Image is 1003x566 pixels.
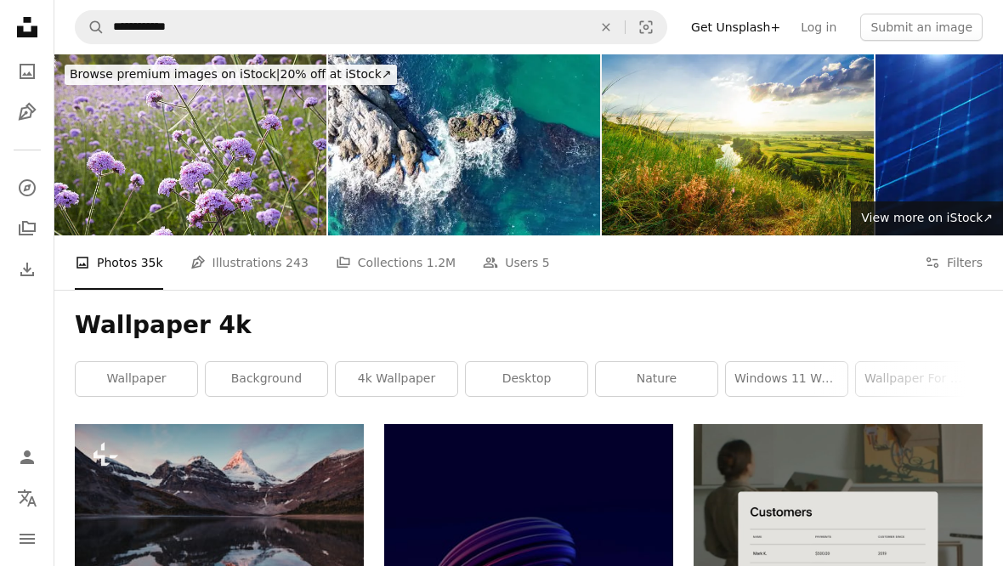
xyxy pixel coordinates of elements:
[10,54,44,88] a: Photos
[626,11,666,43] button: Visual search
[54,54,407,95] a: Browse premium images on iStock|20% off at iStock↗
[860,14,983,41] button: Submit an image
[466,362,587,396] a: desktop
[10,440,44,474] a: Log in / Sign up
[336,362,457,396] a: 4k wallpaper
[542,253,550,272] span: 5
[856,362,977,396] a: wallpaper for mobile
[427,253,456,272] span: 1.2M
[726,362,847,396] a: windows 11 wallpaper
[587,11,625,43] button: Clear
[286,253,309,272] span: 243
[76,362,197,396] a: wallpaper
[206,362,327,396] a: background
[76,11,105,43] button: Search Unsplash
[10,481,44,515] button: Language
[336,235,456,290] a: Collections 1.2M
[483,235,550,290] a: Users 5
[54,54,326,235] img: Purple verbena in the garden
[851,201,1003,235] a: View more on iStock↗
[10,212,44,246] a: Collections
[10,252,44,286] a: Download History
[190,235,309,290] a: Illustrations 243
[602,54,874,235] img: A beautiful valley with a river, blue sky with large clouds and bright sun. Aerial
[861,211,993,224] span: View more on iStock ↗
[10,522,44,556] button: Menu
[75,310,983,341] h1: Wallpaper 4k
[75,10,667,44] form: Find visuals sitewide
[10,95,44,129] a: Illustrations
[65,65,397,85] div: 20% off at iStock ↗
[75,512,364,528] a: a mountain is reflected in the still water of a lake
[925,235,983,290] button: Filters
[681,14,790,41] a: Get Unsplash+
[70,67,280,81] span: Browse premium images on iStock |
[10,171,44,205] a: Explore
[328,54,600,235] img: Where Sea Meets Stone: Aerial Shots of Waves Crashing with Power and Grace
[596,362,717,396] a: nature
[790,14,847,41] a: Log in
